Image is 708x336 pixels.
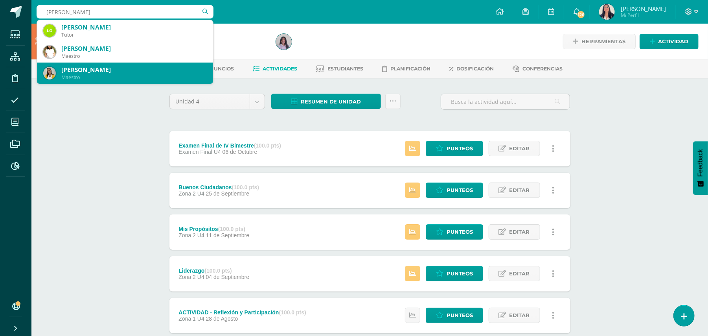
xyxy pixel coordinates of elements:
[658,34,688,49] span: Actividad
[205,268,232,274] strong: (100.0 pts)
[178,232,204,238] span: Zona 2 U4
[61,53,207,59] div: Maestro
[263,66,297,72] span: Actividades
[61,31,207,38] div: Tutor
[441,94,570,109] input: Busca la actividad aquí...
[447,141,473,156] span: Punteos
[382,63,430,75] a: Planificación
[426,224,483,240] a: Punteos
[178,274,204,280] span: Zona 2 U4
[577,10,585,19] span: 126
[301,94,361,109] span: Resumen de unidad
[327,66,363,72] span: Estudiantes
[621,12,666,18] span: Mi Perfil
[178,316,204,322] span: Zona 1 U4
[447,266,473,281] span: Punteos
[254,142,281,149] strong: (100.0 pts)
[693,141,708,195] button: Feedback - Mostrar encuesta
[456,66,494,72] span: Dosificación
[509,225,530,239] span: Editar
[449,63,494,75] a: Dosificación
[279,309,306,316] strong: (100.0 pts)
[206,190,250,197] span: 25 de Septiembre
[509,141,530,156] span: Editar
[178,309,306,316] div: ACTIVIDAD - Reflexión y Participación
[390,66,430,72] span: Planificación
[253,63,297,75] a: Actividades
[61,44,207,53] div: [PERSON_NAME]
[61,66,207,74] div: [PERSON_NAME]
[43,46,56,58] img: c7b04b25378ff11843444faa8800c300.png
[621,5,666,13] span: [PERSON_NAME]
[271,94,381,109] a: Resumen de unidad
[563,34,636,49] a: Herramientas
[316,63,363,75] a: Estudiantes
[426,308,483,323] a: Punteos
[206,316,238,322] span: 28 de Agosto
[426,183,483,198] a: Punteos
[178,226,249,232] div: Mis Propósitos
[447,308,473,323] span: Punteos
[223,149,257,155] span: 06 de Octubre
[178,142,281,149] div: Examen Final de IV Bimestre
[218,226,245,232] strong: (100.0 pts)
[426,266,483,281] a: Punteos
[170,94,265,109] a: Unidad 4
[206,66,234,72] span: Anuncios
[178,268,249,274] div: Liderazgo
[697,149,704,177] span: Feedback
[447,183,473,198] span: Punteos
[513,63,563,75] a: Conferencias
[61,74,207,81] div: Maestro
[43,24,56,37] img: e830f023c93f3b7dedc03419296f56fb.png
[276,34,292,50] img: 2e7ec2bf65bdb1b7ba449eab1a65d432.png
[509,266,530,281] span: Editar
[196,63,234,75] a: Anuncios
[640,34,699,49] a: Actividad
[581,34,625,49] span: Herramientas
[176,94,244,109] span: Unidad 4
[61,23,207,31] div: [PERSON_NAME]
[232,184,259,190] strong: (100.0 pts)
[509,308,530,323] span: Editar
[178,190,204,197] span: Zona 2 U4
[43,67,56,79] img: 563ad3b7d45938e0b316de2a6020a612.png
[509,183,530,198] span: Editar
[599,4,615,20] img: ec19ab1bafb2871a01cb4bb1fedf3d93.png
[178,184,259,190] div: Buenos Ciudadanos
[37,5,213,18] input: Busca un usuario...
[178,149,221,155] span: Examen Final U4
[426,141,483,156] a: Punteos
[522,66,563,72] span: Conferencias
[447,225,473,239] span: Punteos
[206,274,250,280] span: 04 de Septiembre
[206,232,250,238] span: 11 de Septiembre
